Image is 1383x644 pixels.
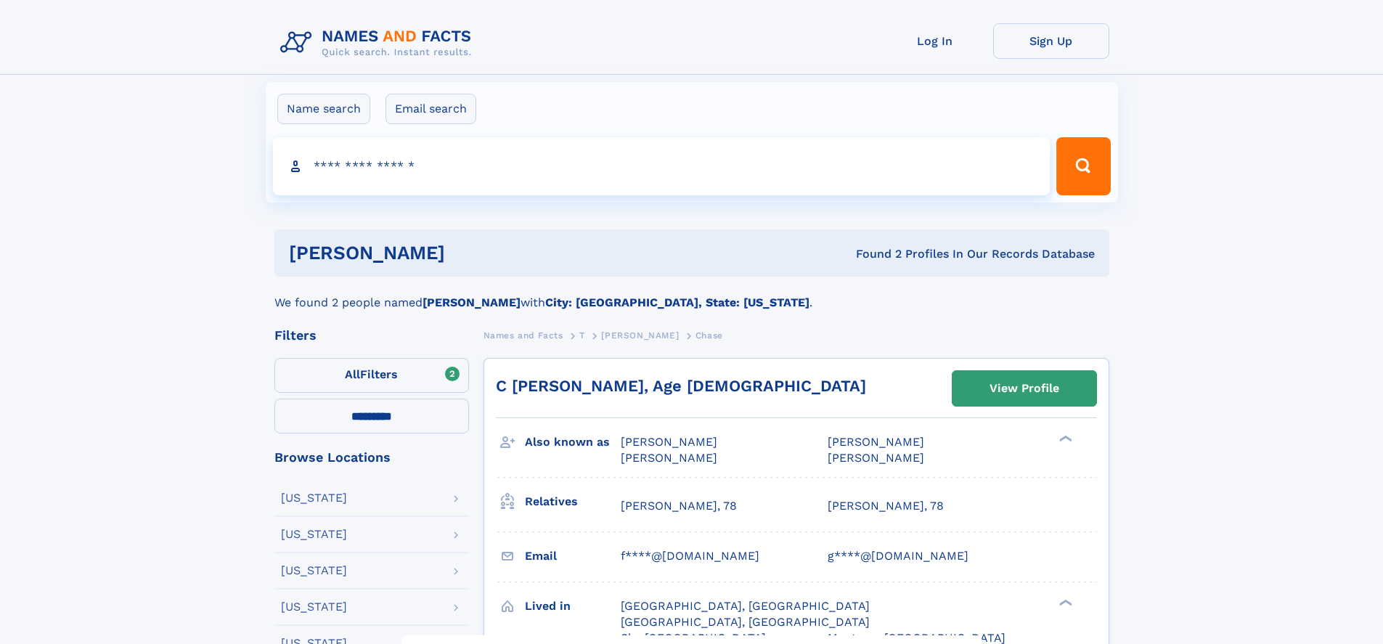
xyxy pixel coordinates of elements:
[277,94,370,124] label: Name search
[525,594,621,619] h3: Lived in
[621,435,717,449] span: [PERSON_NAME]
[496,377,866,395] a: C [PERSON_NAME], Age [DEMOGRAPHIC_DATA]
[281,492,347,504] div: [US_STATE]
[621,451,717,465] span: [PERSON_NAME]
[1056,434,1073,444] div: ❯
[601,326,679,344] a: [PERSON_NAME]
[545,295,809,309] b: City: [GEOGRAPHIC_DATA], State: [US_STATE]
[621,615,870,629] span: [GEOGRAPHIC_DATA], [GEOGRAPHIC_DATA]
[273,137,1050,195] input: search input
[525,430,621,455] h3: Also known as
[828,498,944,514] a: [PERSON_NAME], 78
[281,601,347,613] div: [US_STATE]
[281,565,347,576] div: [US_STATE]
[601,330,679,341] span: [PERSON_NAME]
[1056,137,1110,195] button: Search Button
[952,371,1096,406] a: View Profile
[621,599,870,613] span: [GEOGRAPHIC_DATA], [GEOGRAPHIC_DATA]
[274,23,484,62] img: Logo Names and Facts
[525,544,621,568] h3: Email
[621,498,737,514] a: [PERSON_NAME], 78
[877,23,993,59] a: Log In
[579,326,585,344] a: T
[1056,598,1073,607] div: ❯
[274,329,469,342] div: Filters
[484,326,563,344] a: Names and Facts
[281,529,347,540] div: [US_STATE]
[993,23,1109,59] a: Sign Up
[345,367,360,381] span: All
[695,330,723,341] span: Chase
[828,435,924,449] span: [PERSON_NAME]
[650,246,1095,262] div: Found 2 Profiles In Our Records Database
[990,372,1059,405] div: View Profile
[274,358,469,393] label: Filters
[289,244,650,262] h1: [PERSON_NAME]
[423,295,521,309] b: [PERSON_NAME]
[274,451,469,464] div: Browse Locations
[579,330,585,341] span: T
[828,451,924,465] span: [PERSON_NAME]
[385,94,476,124] label: Email search
[525,489,621,514] h3: Relatives
[274,277,1109,311] div: We found 2 people named with .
